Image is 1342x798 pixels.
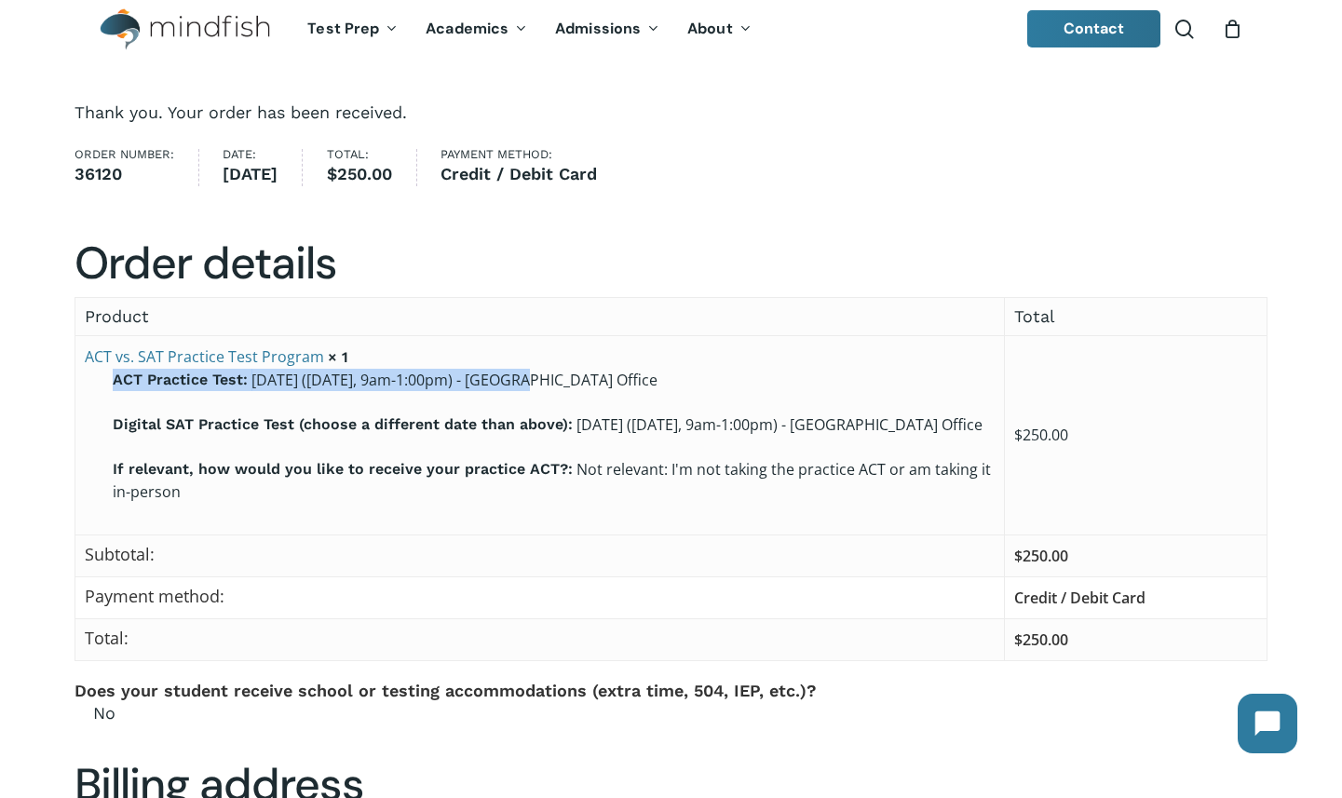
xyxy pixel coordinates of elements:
[1014,629,1023,650] span: $
[328,348,348,366] strong: × 1
[1014,425,1068,445] bdi: 250.00
[1064,19,1125,38] span: Contact
[75,534,1005,576] th: Subtotal:
[1004,297,1267,335] th: Total
[293,21,412,37] a: Test Prep
[223,149,303,186] li: Date:
[85,346,324,367] a: ACT vs. SAT Practice Test Program
[687,19,733,38] span: About
[75,149,199,186] li: Order number:
[75,680,1267,702] dt: Does your student receive school or testing accommodations (extra time, 504, IEP, etc.)?
[1014,546,1023,566] span: $
[1014,629,1068,650] span: 250.00
[441,149,621,186] li: Payment method:
[441,161,597,186] strong: Credit / Debit Card
[113,458,573,480] strong: If relevant, how would you like to receive your practice ACT?:
[1219,675,1316,772] iframe: Chatbot
[673,21,766,37] a: About
[307,19,379,38] span: Test Prep
[75,576,1005,618] th: Payment method:
[113,413,573,436] strong: Digital SAT Practice Test (choose a different date than above):
[75,161,174,186] strong: 36120
[555,19,641,38] span: Admissions
[75,297,1005,335] th: Product
[113,369,995,413] p: [DATE] ([DATE], 9am-1:00pm) - [GEOGRAPHIC_DATA] Office
[75,237,1267,291] h2: Order details
[541,21,673,37] a: Admissions
[1014,546,1068,566] span: 250.00
[223,161,278,186] strong: [DATE]
[1014,425,1023,445] span: $
[426,19,508,38] span: Academics
[113,413,995,458] p: [DATE] ([DATE], 9am-1:00pm) - [GEOGRAPHIC_DATA] Office
[327,149,417,186] li: Total:
[327,164,392,183] bdi: 250.00
[412,21,541,37] a: Academics
[75,702,1267,724] dd: No
[1004,576,1267,618] td: Credit / Debit Card
[1027,10,1161,47] a: Contact
[75,618,1005,660] th: Total:
[327,164,337,183] span: $
[113,458,995,525] p: Not relevant: I'm not taking the practice ACT or am taking it in-person
[75,101,1267,149] p: Thank you. Your order has been received.
[113,369,248,391] strong: ACT Practice Test:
